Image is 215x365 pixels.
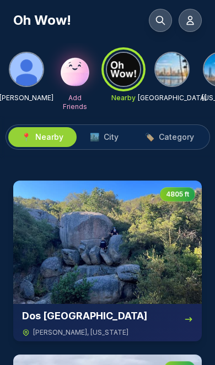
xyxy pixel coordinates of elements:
span: [PERSON_NAME] , [US_STATE] [33,328,128,337]
span: City [104,132,119,143]
span: 🏷️ [145,132,154,143]
h1: Oh Wow! [13,12,71,29]
span: Nearby [35,132,63,143]
img: Add Friends [57,52,93,87]
span: Category [159,132,194,143]
img: Dos Picos County Park [13,181,202,304]
span: 📍 [21,132,31,143]
button: 🏷️Category [132,127,207,147]
img: Matthew Miller [10,53,43,86]
img: San Diego [155,53,189,86]
span: 🏙️ [90,132,99,143]
p: [GEOGRAPHIC_DATA] [138,94,207,102]
button: 🏙️City [77,127,132,147]
h3: Dos [GEOGRAPHIC_DATA] [22,308,147,324]
p: Nearby [111,94,136,102]
p: Add Friends [57,94,93,111]
button: 📍Nearby [8,127,77,147]
span: 4805 ft [166,190,189,199]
